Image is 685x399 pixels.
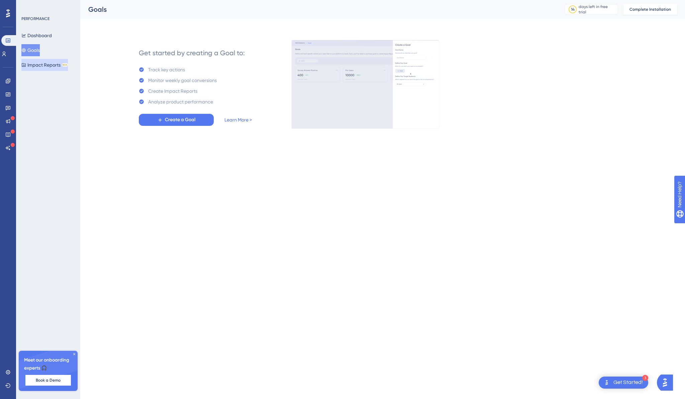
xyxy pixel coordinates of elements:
[579,4,616,15] div: days left in free trial
[16,2,42,10] span: Need Help?
[148,76,217,84] div: Monitor weekly goal conversions
[571,7,575,12] div: 14
[165,116,195,124] span: Create a Goal
[62,63,68,67] div: BETA
[148,87,197,95] div: Create Impact Reports
[224,116,252,124] a: Learn More >
[603,379,611,387] img: launcher-image-alternative-text
[623,4,677,15] button: Complete Installation
[25,375,71,386] button: Book a Demo
[657,373,677,393] iframe: UserGuiding AI Assistant Launcher
[21,44,40,56] button: Goals
[148,98,213,106] div: Analyze product performance
[139,114,214,126] button: Create a Goal
[21,16,50,21] div: PERFORMANCE
[599,377,648,389] div: Open Get Started! checklist, remaining modules: 3
[24,356,72,372] span: Meet our onboarding experts 🎧
[291,40,439,129] img: 4ba7ac607e596fd2f9ec34f7978dce69.gif
[21,29,52,42] button: Dashboard
[21,59,68,71] button: Impact ReportsBETA
[36,378,61,383] span: Book a Demo
[139,48,245,58] div: Get started by creating a Goal to:
[613,379,643,386] div: Get Started!
[629,7,671,12] span: Complete Installation
[148,66,185,74] div: Track key actions
[642,375,648,381] div: 3
[88,5,548,14] div: Goals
